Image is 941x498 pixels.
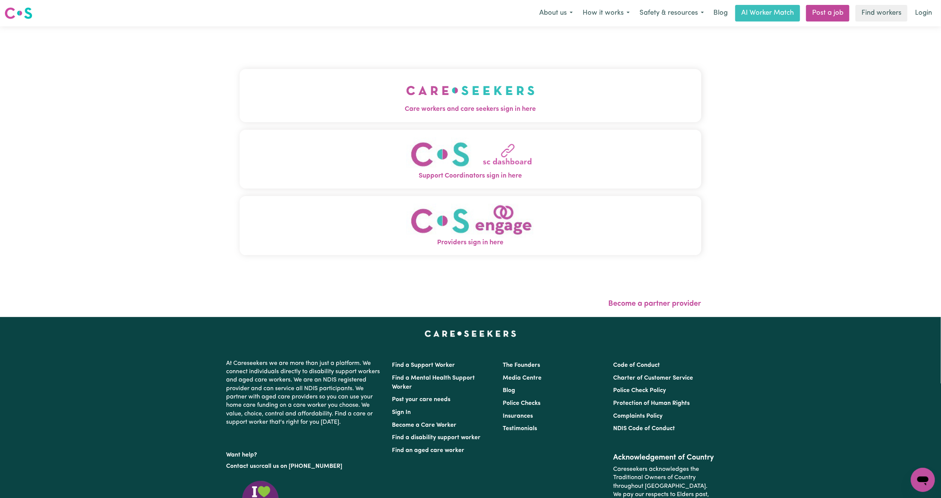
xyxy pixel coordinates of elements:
a: Post your care needs [392,397,451,403]
a: Insurances [503,413,533,419]
h2: Acknowledgement of Country [613,453,715,462]
a: Login [910,5,936,21]
a: Post a job [806,5,849,21]
a: Careseekers home page [425,331,516,337]
a: Media Centre [503,375,542,381]
a: Police Checks [503,400,540,406]
a: Find workers [855,5,907,21]
a: Charter of Customer Service [613,375,693,381]
a: NDIS Code of Conduct [613,426,675,432]
a: Protection of Human Rights [613,400,690,406]
button: Support Coordinators sign in here [240,130,701,189]
a: Police Check Policy [613,388,666,394]
a: Contact us [226,463,256,469]
button: Providers sign in here [240,196,701,255]
button: About us [534,5,578,21]
a: Complaints Policy [613,413,663,419]
a: Find an aged care worker [392,447,465,454]
a: Find a Support Worker [392,362,455,368]
a: Become a partner provider [609,300,701,308]
button: Care workers and care seekers sign in here [240,69,701,122]
p: Want help? [226,448,383,459]
a: Careseekers logo [5,5,32,22]
span: Providers sign in here [240,238,701,248]
a: Find a Mental Health Support Worker [392,375,475,390]
a: Testimonials [503,426,537,432]
a: Blog [709,5,732,21]
p: At Careseekers we are more than just a platform. We connect individuals directly to disability su... [226,356,383,430]
span: Care workers and care seekers sign in here [240,104,701,114]
a: Blog [503,388,515,394]
span: Support Coordinators sign in here [240,171,701,181]
p: or [226,459,383,473]
img: Careseekers logo [5,6,32,20]
a: The Founders [503,362,540,368]
a: AI Worker Match [735,5,800,21]
a: Find a disability support worker [392,435,481,441]
a: Code of Conduct [613,362,660,368]
iframe: Button to launch messaging window, conversation in progress [911,468,935,492]
a: Become a Care Worker [392,422,457,428]
button: How it works [578,5,635,21]
a: call us on [PHONE_NUMBER] [262,463,343,469]
a: Sign In [392,409,411,415]
button: Safety & resources [635,5,709,21]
